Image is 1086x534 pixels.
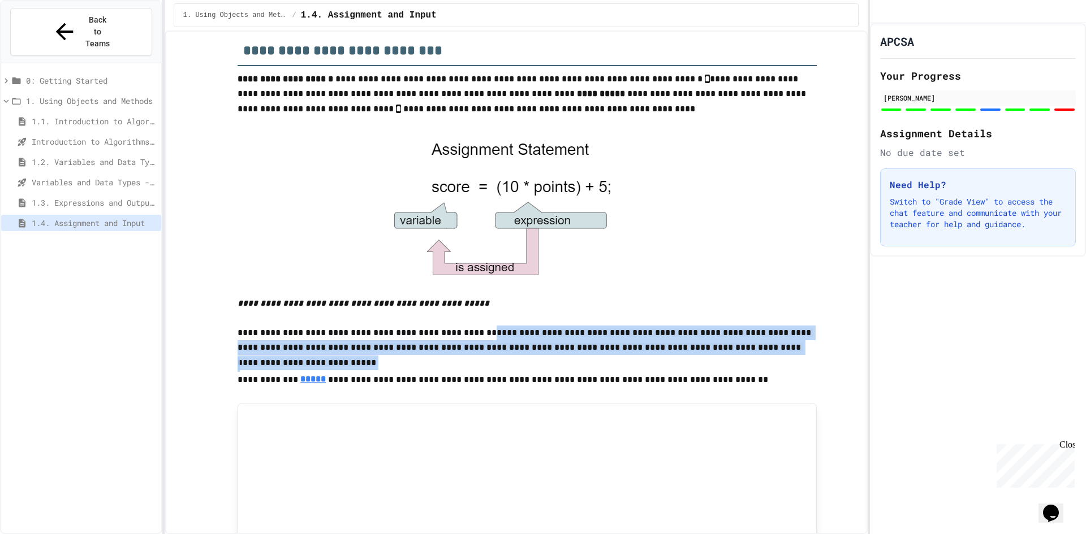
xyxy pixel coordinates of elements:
span: 1.3. Expressions and Output [New] [32,197,157,209]
span: Variables and Data Types - Quiz [32,176,157,188]
span: 1. Using Objects and Methods [183,11,288,20]
div: No due date set [880,146,1076,159]
span: 1.1. Introduction to Algorithms, Programming, and Compilers [32,115,157,127]
span: 1.4. Assignment and Input [32,217,157,229]
h2: Assignment Details [880,125,1076,141]
p: Switch to "Grade View" to access the chat feature and communicate with your teacher for help and ... [890,196,1066,230]
h3: Need Help? [890,178,1066,192]
span: / [292,11,296,20]
span: 1.2. Variables and Data Types [32,156,157,168]
span: Introduction to Algorithms, Programming, and Compilers [32,136,157,147]
span: 1.4. Assignment and Input [301,8,437,22]
div: Chat with us now!Close [5,5,78,72]
iframe: chat widget [1038,489,1075,523]
span: 1. Using Objects and Methods [26,95,157,107]
iframe: chat widget [992,440,1075,488]
h2: Your Progress [880,68,1076,84]
div: [PERSON_NAME] [884,93,1072,103]
h1: APCSA [880,33,914,49]
button: Back to Teams [10,8,152,56]
span: Back to Teams [84,14,111,50]
span: 0: Getting Started [26,75,157,86]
